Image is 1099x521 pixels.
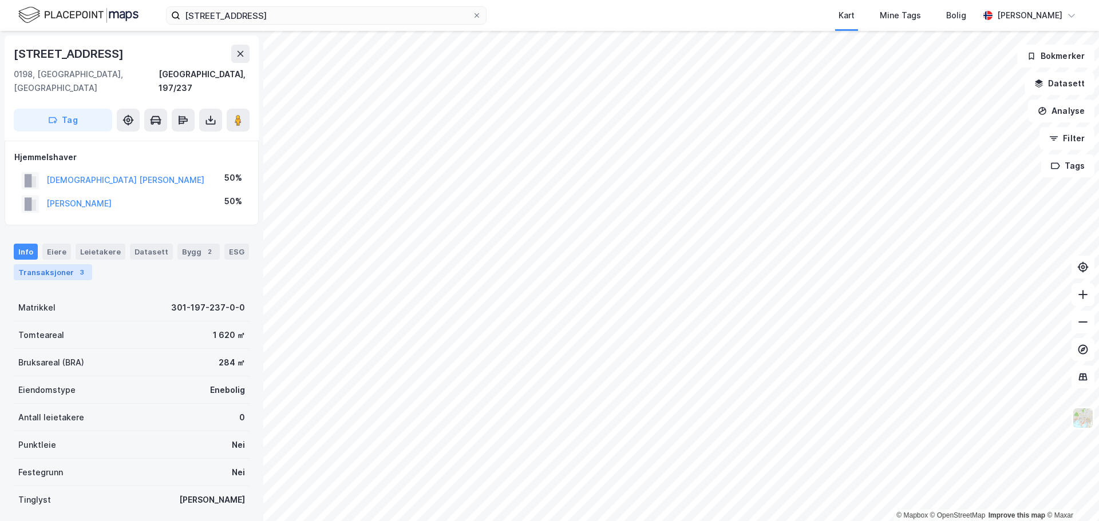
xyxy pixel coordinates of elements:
div: Antall leietakere [18,411,84,424]
div: Hjemmelshaver [14,150,249,164]
a: Improve this map [989,511,1045,519]
div: Bygg [177,244,220,260]
div: 50% [224,194,242,208]
div: Eiere [42,244,71,260]
iframe: Chat Widget [1042,466,1099,521]
button: Datasett [1025,72,1094,95]
button: Filter [1039,127,1094,150]
div: Datasett [130,244,173,260]
a: OpenStreetMap [930,511,986,519]
div: Eiendomstype [18,383,76,397]
button: Tags [1041,154,1094,177]
input: Søk på adresse, matrikkel, gårdeiere, leietakere eller personer [180,7,472,24]
div: Nei [232,466,245,479]
div: Info [14,244,38,260]
div: Transaksjoner [14,264,92,280]
a: Mapbox [896,511,928,519]
div: Matrikkel [18,301,56,315]
div: Bruksareal (BRA) [18,356,84,369]
div: [GEOGRAPHIC_DATA], 197/237 [159,67,250,95]
div: 0 [239,411,245,424]
div: 0198, [GEOGRAPHIC_DATA], [GEOGRAPHIC_DATA] [14,67,159,95]
div: 3 [76,267,88,278]
img: logo.f888ab2527a4732fd821a326f86c7f29.svg [18,5,139,25]
div: 301-197-237-0-0 [171,301,245,315]
div: ESG [224,244,249,260]
div: Mine Tags [880,9,921,22]
div: Tinglyst [18,493,51,507]
div: Leietakere [76,244,125,260]
div: Nei [232,438,245,452]
button: Tag [14,109,112,132]
div: [STREET_ADDRESS] [14,45,126,63]
div: [PERSON_NAME] [997,9,1062,22]
div: [PERSON_NAME] [179,493,245,507]
div: 1 620 ㎡ [213,328,245,342]
div: Tomteareal [18,328,64,342]
div: Enebolig [210,383,245,397]
div: Punktleie [18,438,56,452]
div: 50% [224,171,242,185]
div: 2 [204,246,215,257]
button: Bokmerker [1017,45,1094,67]
button: Analyse [1028,100,1094,122]
div: 284 ㎡ [219,356,245,369]
div: Bolig [946,9,966,22]
div: Festegrunn [18,466,63,479]
img: Z [1072,407,1094,429]
div: Kart [839,9,855,22]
